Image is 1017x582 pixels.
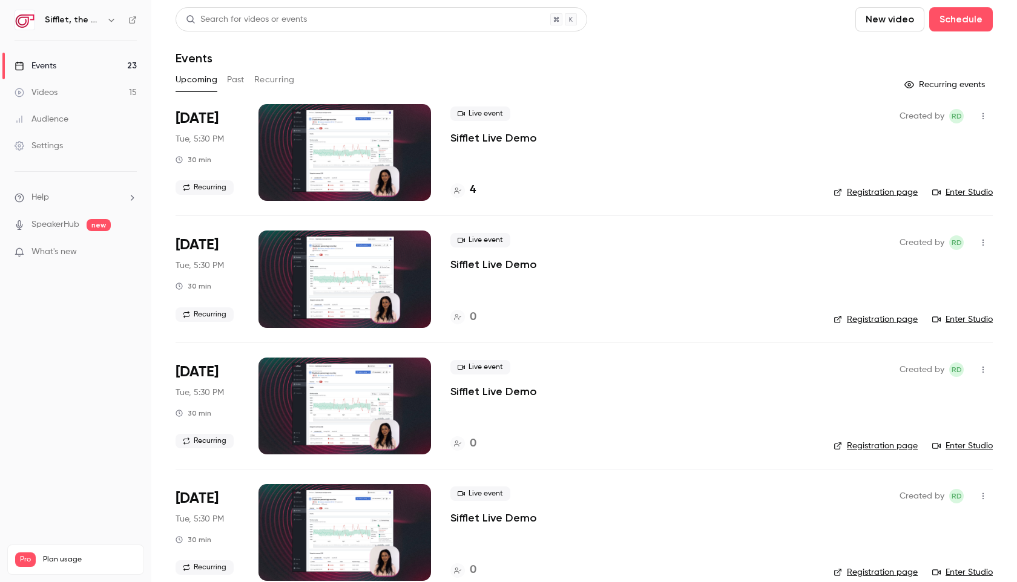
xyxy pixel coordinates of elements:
a: Enter Studio [932,440,993,452]
span: Plan usage [43,555,136,564]
span: [DATE] [176,109,219,128]
span: RD [952,362,962,377]
a: Registration page [834,440,918,452]
img: Sifflet, the AI-augmented data observability platform built for data teams with business users in... [15,10,35,30]
button: Recurring [254,70,295,90]
iframe: Noticeable Trigger [122,247,137,258]
span: Recurring [176,560,234,575]
span: Live event [450,486,510,501]
span: [DATE] [176,489,219,508]
div: Settings [15,140,63,152]
button: Schedule [929,7,993,31]
span: Recurring [176,307,234,322]
a: Enter Studio [932,186,993,198]
span: RD [952,235,962,250]
span: RD [952,489,962,503]
div: Oct 14 Tue, 5:30 PM (Europe/Paris) [176,231,239,327]
a: Enter Studio [932,313,993,325]
button: Past [227,70,245,90]
a: 0 [450,562,476,578]
button: Upcoming [176,70,217,90]
span: Live event [450,233,510,247]
a: 4 [450,182,476,198]
div: 30 min [176,535,211,544]
a: SpeakerHub [31,218,79,231]
a: 0 [450,309,476,325]
span: Created by [900,362,944,377]
span: [DATE] [176,362,219,382]
h4: 0 [470,562,476,578]
a: Registration page [834,566,918,578]
h1: Events [176,51,212,65]
span: Romain Doutriaux [949,362,964,377]
div: Events [15,60,56,72]
span: Recurring [176,434,234,448]
a: Sifflet Live Demo [450,131,537,145]
span: Tue, 5:30 PM [176,260,224,272]
span: Romain Doutriaux [949,489,964,503]
span: Romain Doutriaux [949,109,964,123]
span: Tue, 5:30 PM [176,513,224,525]
span: [DATE] [176,235,219,255]
a: Sifflet Live Demo [450,384,537,399]
span: RD [952,109,962,123]
h6: Sifflet, the AI-augmented data observability platform built for data teams with business users in... [45,14,102,26]
span: Live event [450,360,510,374]
span: Live event [450,106,510,121]
div: Oct 21 Tue, 5:30 PM (Europe/Paris) [176,358,239,454]
span: Tue, 5:30 PM [176,387,224,399]
div: 30 min [176,408,211,418]
div: 30 min [176,155,211,165]
span: Help [31,191,49,204]
span: Recurring [176,180,234,195]
div: 30 min [176,281,211,291]
a: Sifflet Live Demo [450,257,537,272]
h4: 0 [470,436,476,452]
div: Search for videos or events [186,13,307,26]
div: Videos [15,87,58,99]
span: What's new [31,246,77,258]
span: new [87,219,111,231]
h4: 0 [470,309,476,325]
span: Created by [900,235,944,250]
a: 0 [450,436,476,452]
a: Enter Studio [932,566,993,578]
h4: 4 [470,182,476,198]
div: Nov 4 Tue, 5:30 PM (Europe/Paris) [176,484,239,581]
li: help-dropdown-opener [15,191,137,204]
div: Audience [15,113,68,125]
span: Created by [900,109,944,123]
span: Pro [15,552,36,567]
button: New video [855,7,924,31]
div: Sep 30 Tue, 5:30 PM (Europe/Paris) [176,104,239,201]
a: Sifflet Live Demo [450,511,537,525]
a: Registration page [834,313,918,325]
span: Romain Doutriaux [949,235,964,250]
a: Registration page [834,186,918,198]
span: Created by [900,489,944,503]
button: Recurring events [899,75,993,94]
span: Tue, 5:30 PM [176,133,224,145]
